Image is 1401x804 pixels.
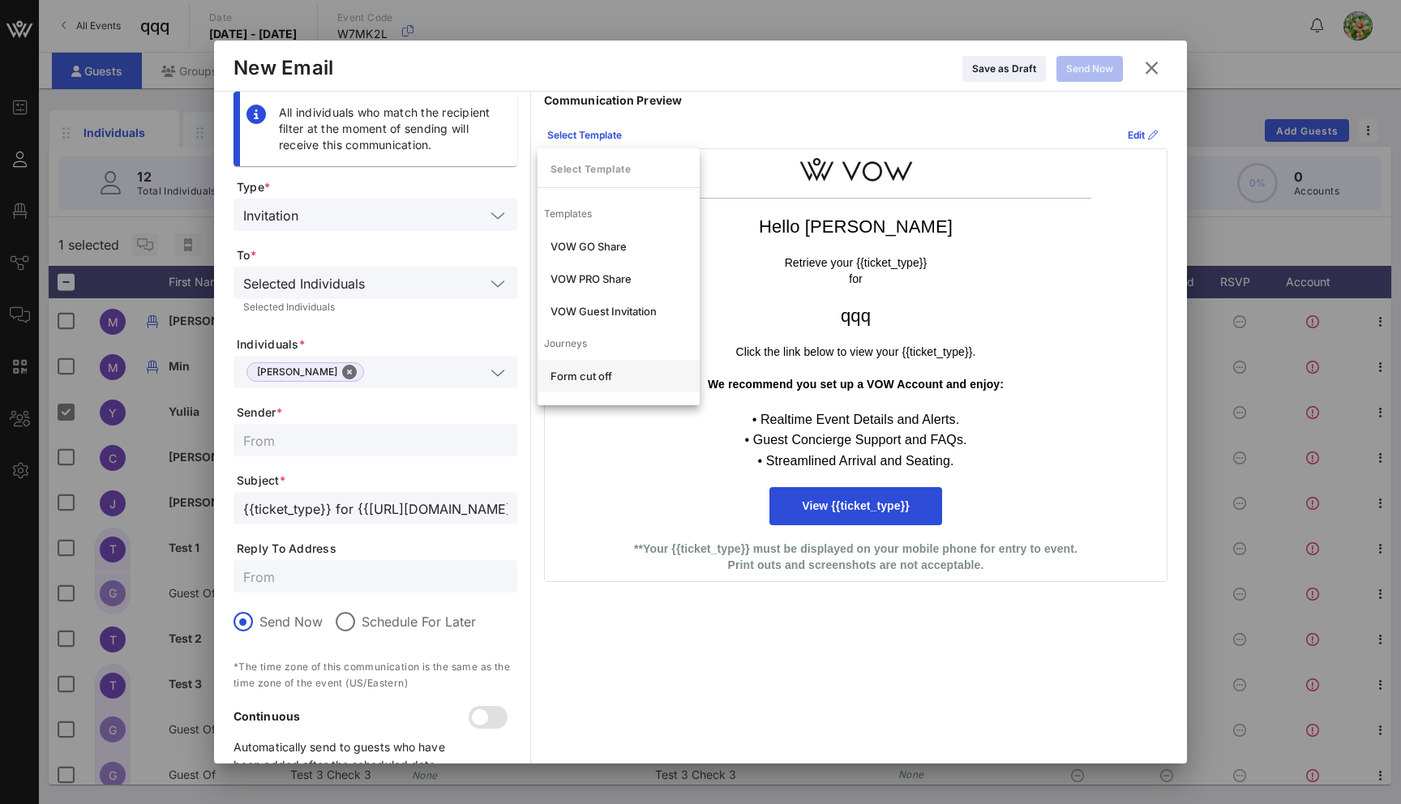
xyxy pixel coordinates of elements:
[759,216,953,237] span: Hello [PERSON_NAME]
[769,487,941,525] a: View {{ticket_type}}
[802,499,909,512] span: View {{ticket_type}}
[1056,56,1123,82] button: Send Now
[1066,61,1113,77] div: Send Now
[544,92,1167,109] p: Communication Preview
[233,659,517,691] p: *The time zone of this communication is the same as the time zone of the event (US/Eastern)
[257,363,353,381] span: [PERSON_NAME]
[621,409,1091,472] p: • Realtime Event Details and Alerts. • Guest Concierge Support and FAQs. • Streamlined Arrival an...
[551,305,687,318] div: VOW Guest Invitation
[538,198,700,230] div: Templates
[237,336,517,353] span: Individuals
[538,327,700,360] div: Journeys
[279,105,504,153] div: All individuals who match the recipient filter at the moment of sending will receive this communi...
[233,708,472,725] p: Continuous
[551,272,687,285] div: VOW PRO Share
[621,255,1091,287] p: Retrieve your {{ticket_type}} for
[551,240,687,253] div: VOW GO Share
[243,566,508,587] input: From
[233,738,472,774] p: Automatically send to guests who have been added after the scheduled date
[621,304,1091,329] h1: qqq
[972,61,1036,77] div: Save as Draft
[243,208,298,223] div: Invitation
[233,199,517,231] div: Invitation
[237,179,517,195] span: Type
[233,56,333,80] div: New Email
[547,127,622,143] div: Select Template
[1128,127,1158,143] div: Edit
[243,302,508,312] div: Selected Individuals
[237,404,517,421] span: Sender
[1118,122,1167,148] button: Edit
[233,267,517,299] div: Selected Individuals
[237,247,517,263] span: To
[621,344,1091,361] p: Click the link below to view your {{ticket_type}}.
[362,614,476,630] label: Schedule For Later
[237,541,517,557] span: Reply To Address
[237,473,517,489] span: Subject
[259,614,323,630] label: Send Now
[243,276,365,291] div: Selected Individuals
[708,378,1004,391] strong: We recommend you set up a VOW Account and enjoy:
[551,370,687,383] div: Form cut off
[962,56,1046,82] button: Save as Draft
[243,430,508,451] input: From
[538,161,700,177] p: Select Template
[243,498,508,519] input: Subject
[538,122,632,148] button: Select Template
[634,542,1078,571] strong: **Your {{ticket_type}} must be displayed on your mobile phone for entry to event. Print outs and ...
[342,365,357,379] button: Close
